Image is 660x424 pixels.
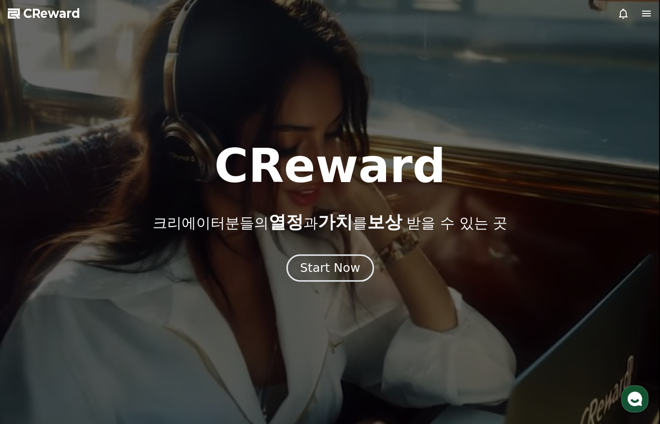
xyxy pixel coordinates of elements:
[125,306,186,330] a: 설정
[88,321,100,329] span: 대화
[153,212,507,232] p: 크리에이터분들의 과 를 받을 수 있는 곳
[23,6,80,21] span: CReward
[149,321,161,328] span: 설정
[318,212,353,232] span: 가치
[214,143,445,189] h1: CReward
[286,254,373,282] button: Start Now
[64,306,125,330] a: 대화
[30,321,36,328] span: 홈
[288,265,372,274] a: Start Now
[3,306,64,330] a: 홈
[367,212,402,232] span: 보상
[269,212,303,232] span: 열정
[8,6,80,21] a: CReward
[300,260,360,276] div: Start Now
